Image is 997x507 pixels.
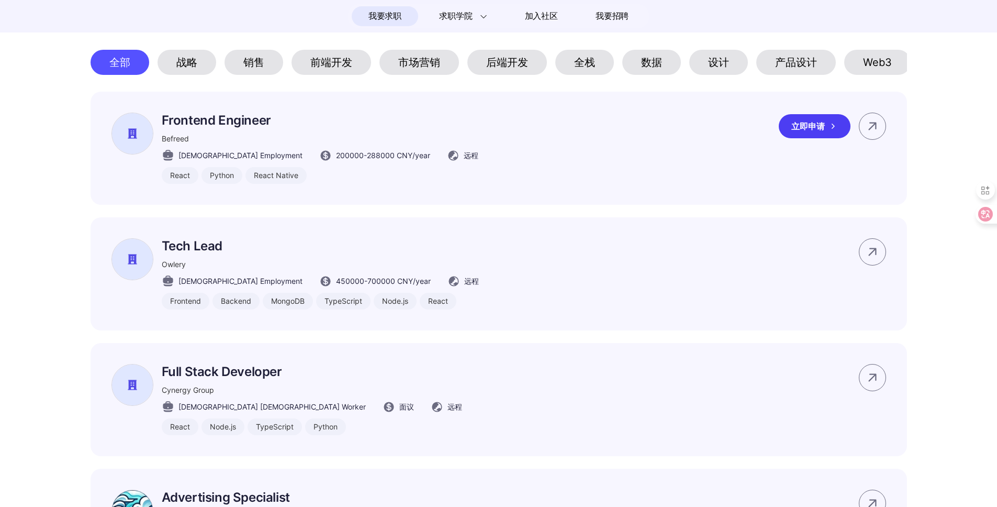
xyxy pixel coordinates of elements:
span: [DEMOGRAPHIC_DATA] Employment [178,275,303,286]
div: 后端开发 [467,50,547,75]
span: [DEMOGRAPHIC_DATA] Employment [178,150,303,161]
span: 我要求职 [368,8,401,25]
span: 200000 - 288000 CNY /year [336,150,430,161]
div: TypeScript [316,293,371,310]
span: Befreed [162,134,189,143]
div: Node.js [201,418,244,435]
div: React [420,293,456,310]
div: TypeScript [248,418,302,435]
div: Frontend [162,293,209,310]
div: React Native [245,167,307,184]
div: 前端开发 [292,50,371,75]
p: Frontend Engineer [162,113,478,128]
p: Advertising Specialist [162,490,477,505]
div: 数据 [622,50,681,75]
span: 面议 [399,401,414,412]
div: Web3 [844,50,911,75]
div: Python [305,418,346,435]
span: 450000 - 700000 CNY /year [336,275,431,286]
div: Python [201,167,242,184]
a: 立即申请 [779,114,859,138]
span: 远程 [464,150,478,161]
div: React [162,167,198,184]
span: Cynergy Group [162,385,214,394]
span: [DEMOGRAPHIC_DATA] [DEMOGRAPHIC_DATA] Worker [178,401,366,412]
span: 我要招聘 [596,10,629,23]
div: 销售 [225,50,283,75]
div: 产品设计 [756,50,836,75]
span: Owlery [162,260,186,269]
div: React [162,418,198,435]
p: Tech Lead [162,238,479,253]
div: Node.js [374,293,417,310]
span: 远程 [464,275,479,286]
span: 求职学院 [439,10,472,23]
span: 远程 [447,401,462,412]
div: Backend [212,293,260,310]
div: MongoDB [263,293,313,310]
p: Full Stack Developer [162,364,462,379]
span: 加入社区 [525,8,558,25]
div: 战略 [158,50,216,75]
div: 全栈 [555,50,614,75]
div: 全部 [91,50,149,75]
div: 设计 [689,50,748,75]
div: 立即申请 [779,114,850,138]
div: 市场营销 [379,50,459,75]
